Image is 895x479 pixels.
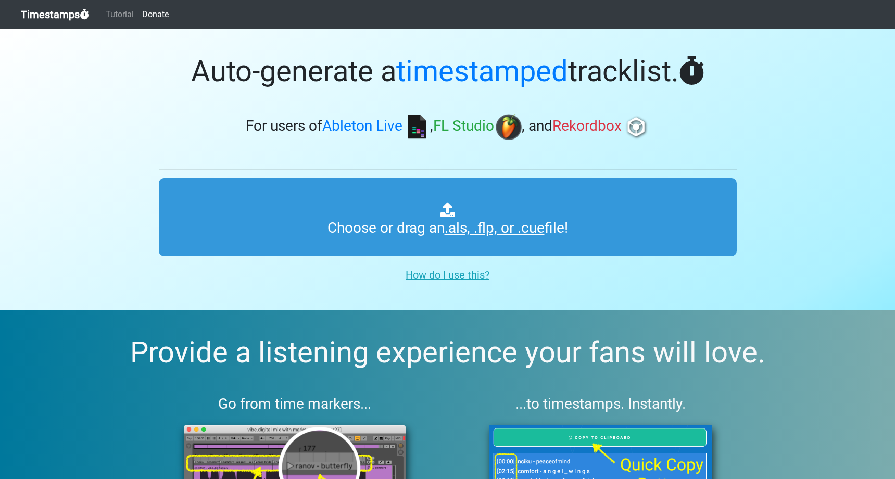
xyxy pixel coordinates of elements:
h3: ...to timestamps. Instantly. [464,395,737,413]
h1: Auto-generate a tracklist. [159,54,737,89]
img: rb.png [623,114,649,140]
a: Donate [138,4,173,25]
h2: Provide a listening experience your fans will love. [25,335,870,370]
span: FL Studio [433,118,494,135]
h3: For users of , , and [159,114,737,140]
a: Timestamps [21,4,89,25]
span: Ableton Live [322,118,402,135]
u: How do I use this? [406,269,489,281]
h3: Go from time markers... [159,395,431,413]
img: fl.png [496,114,522,140]
img: ableton.png [404,114,430,140]
a: Tutorial [102,4,138,25]
span: Rekordbox [552,118,622,135]
span: timestamped [396,54,568,89]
